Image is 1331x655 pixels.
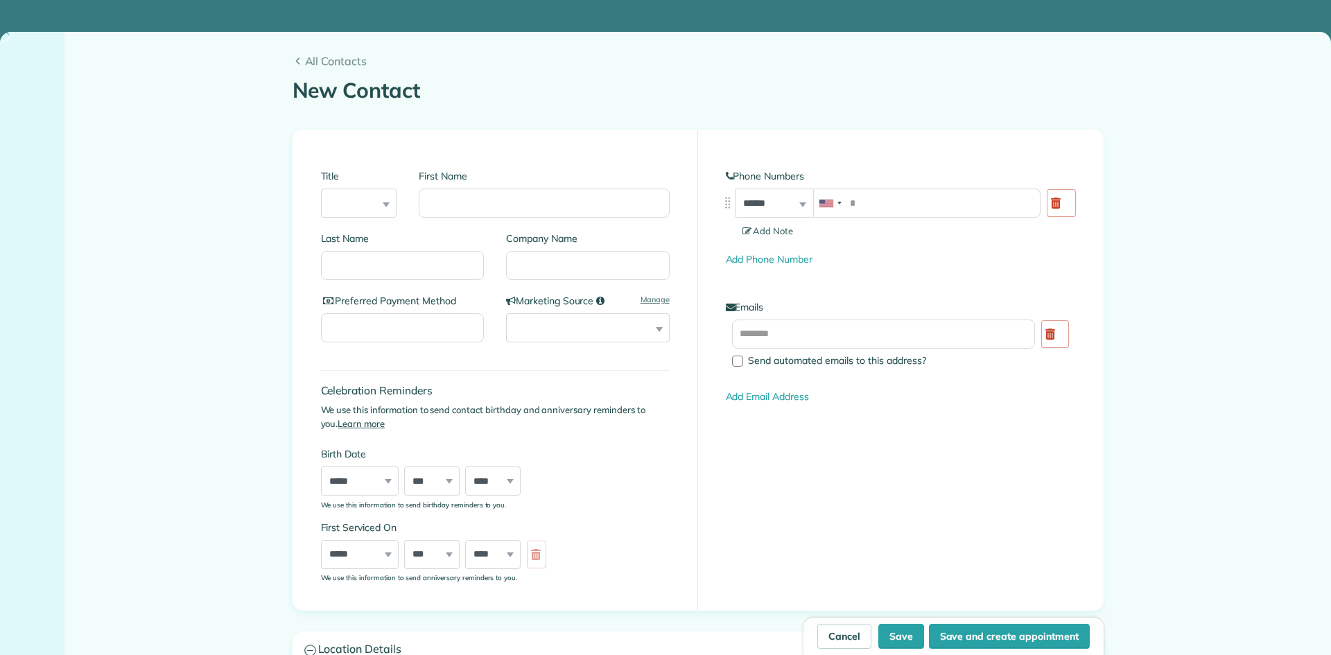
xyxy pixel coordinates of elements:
label: First Serviced On [321,521,553,534]
a: Add Email Address [726,390,809,403]
label: Last Name [321,232,485,245]
span: All Contacts [305,53,1104,69]
span: Add Note [742,225,794,236]
a: Add Phone Number [726,253,812,265]
button: Save and create appointment [929,624,1090,649]
h1: New Contact [293,79,1104,102]
label: First Name [419,169,669,183]
span: Send automated emails to this address? [748,354,926,367]
label: Birth Date [321,447,553,461]
p: We use this information to send contact birthday and anniversary reminders to you. [321,403,670,430]
label: Preferred Payment Method [321,294,485,308]
button: Save [878,624,924,649]
a: Manage [641,294,670,306]
sub: We use this information to send birthday reminders to you. [321,500,507,509]
a: Cancel [817,624,871,649]
a: Learn more [338,418,385,429]
label: Company Name [506,232,670,245]
label: Marketing Source [506,294,670,308]
label: Emails [726,300,1075,314]
sub: We use this information to send anniversary reminders to you. [321,573,518,582]
label: Phone Numbers [726,169,1075,183]
a: All Contacts [293,53,1104,69]
div: United States: +1 [814,189,846,217]
img: drag_indicator-119b368615184ecde3eda3c64c821f6cf29d3e2b97b89ee44bc31753036683e5.png [720,195,735,210]
label: Title [321,169,397,183]
h4: Celebration Reminders [321,385,670,396]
